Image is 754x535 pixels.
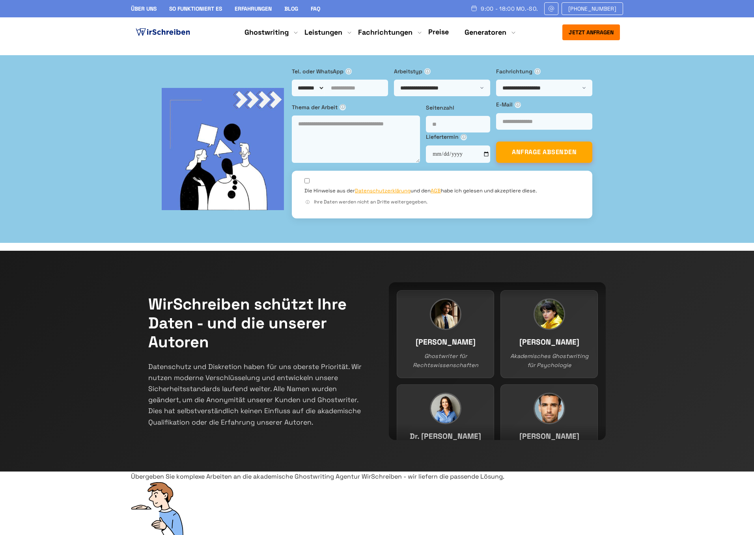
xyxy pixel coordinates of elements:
[345,68,352,75] span: ⓘ
[496,100,592,109] label: E-Mail
[534,68,541,75] span: ⓘ
[311,5,320,12] a: FAQ
[568,6,616,12] span: [PHONE_NUMBER]
[405,426,486,438] h3: Dr. [PERSON_NAME]
[496,142,592,163] button: ANFRAGE ABSENDEN
[304,28,342,37] a: Leistungen
[162,88,284,210] img: bg
[405,332,486,344] h3: [PERSON_NAME]
[131,472,623,482] div: Übergeben Sie komplexe Arbeiten an die akademische Ghostwriting Agentur WirSchreiben - wir liefer...
[131,5,157,12] a: Über uns
[509,426,590,438] h3: [PERSON_NAME]
[340,104,346,110] span: ⓘ
[292,67,388,76] label: Tel. oder WhatsApp
[169,5,222,12] a: So funktioniert es
[465,28,506,37] a: Generatoren
[562,2,623,15] a: [PHONE_NUMBER]
[481,6,538,12] span: 9:00 - 18:00 Mo.-So.
[428,27,449,36] a: Preise
[496,67,592,76] label: Fachrichtung
[548,6,555,12] img: Email
[304,198,580,206] div: Ihre Daten werden nicht an Dritte weitergegeben.
[148,361,365,428] p: Datenschutz und Diskretion haben für uns oberste Priorität. Wir nutzen moderne Verschlüsselung un...
[562,24,620,40] button: Jetzt anfragen
[284,5,298,12] a: Blog
[394,67,490,76] label: Arbeitstyp
[426,132,490,141] label: Liefertermin
[461,134,467,140] span: ⓘ
[134,26,192,38] img: logo ghostwriter-österreich
[509,332,590,344] h3: [PERSON_NAME]
[235,5,272,12] a: Erfahrungen
[424,68,431,75] span: ⓘ
[358,28,412,37] a: Fachrichtungen
[426,103,490,112] label: Seitenzahl
[389,282,606,440] div: Team members continuous slider
[470,5,478,11] img: Schedule
[515,102,521,108] span: ⓘ
[304,187,537,194] label: Die Hinweise aus der und den habe ich gelesen und akzeptiere diese.
[304,199,311,205] span: ⓘ
[244,28,289,37] a: Ghostwriting
[148,295,365,352] h2: WirSchreiben schützt Ihre Daten - und die unserer Autoren
[355,187,411,194] a: Datenschutzerklärung
[292,103,420,112] label: Thema der Arbeit
[431,187,441,194] a: AGB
